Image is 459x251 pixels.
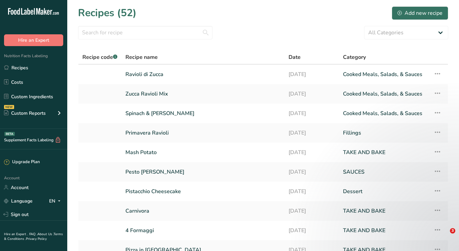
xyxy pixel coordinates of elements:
[4,232,28,237] a: Hire an Expert .
[4,132,15,136] div: BETA
[392,6,448,20] button: Add new recipe
[436,228,452,244] iframe: Intercom live chat
[4,159,40,166] div: Upgrade Plan
[125,165,280,179] a: Pesto [PERSON_NAME]
[289,126,335,140] a: [DATE]
[125,223,280,238] a: 4 Formaggi
[125,87,280,101] a: Zucca Ravioli Mix
[78,5,137,21] h1: Recipes (52)
[289,223,335,238] a: [DATE]
[49,197,63,205] div: EN
[343,145,425,159] a: TAKE AND BAKE
[125,184,280,199] a: Pistacchio Cheesecake
[289,87,335,101] a: [DATE]
[125,67,280,81] a: Ravioli di Zucca
[289,67,335,81] a: [DATE]
[289,106,335,120] a: [DATE]
[289,204,335,218] a: [DATE]
[125,53,158,61] span: Recipe name
[4,195,33,207] a: Language
[26,237,47,241] a: Privacy Policy
[343,184,425,199] a: Dessert
[4,105,14,109] div: NEW
[343,53,366,61] span: Category
[343,106,425,120] a: Cooked Meals, Salads, & Sauces
[37,232,53,237] a: About Us .
[125,106,280,120] a: Spinach & [PERSON_NAME]
[78,26,213,39] input: Search for recipe
[125,145,280,159] a: Mash Potato
[289,145,335,159] a: [DATE]
[343,204,425,218] a: TAKE AND BAKE
[4,110,46,117] div: Custom Reports
[343,126,425,140] a: Fillings
[289,165,335,179] a: [DATE]
[343,223,425,238] a: TAKE AND BAKE
[343,67,425,81] a: Cooked Meals, Salads, & Sauces
[4,34,63,46] button: Hire an Expert
[4,232,63,241] a: Terms & Conditions .
[125,204,280,218] a: Carnivora
[29,232,37,237] a: FAQ .
[450,228,455,234] span: 3
[82,53,117,61] span: Recipe code
[343,165,425,179] a: SAUCES
[397,9,443,17] div: Add new recipe
[289,184,335,199] a: [DATE]
[125,126,280,140] a: Primavera Ravioli
[343,87,425,101] a: Cooked Meals, Salads, & Sauces
[289,53,301,61] span: Date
